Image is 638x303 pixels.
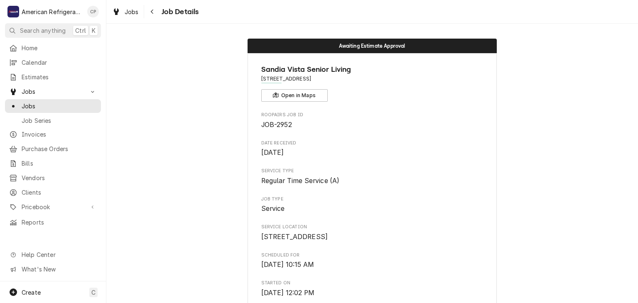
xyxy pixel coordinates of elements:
a: Vendors [5,171,101,185]
div: A [7,6,19,17]
a: Go to Help Center [5,248,101,261]
span: Job Details [159,6,199,17]
span: Scheduled For [261,260,483,270]
div: Service Type [261,168,483,186]
div: Roopairs Job ID [261,112,483,130]
a: Home [5,41,101,55]
span: Date Received [261,148,483,158]
div: Job Type [261,196,483,214]
span: Roopairs Job ID [261,120,483,130]
span: Vendors [22,173,97,182]
a: Calendar [5,56,101,69]
span: Scheduled For [261,252,483,259]
span: Jobs [22,87,84,96]
span: Regular Time Service (A) [261,177,340,185]
span: Started On [261,280,483,286]
a: Clients [5,186,101,199]
span: Ctrl [75,26,86,35]
a: Bills [5,156,101,170]
span: Roopairs Job ID [261,112,483,118]
a: Purchase Orders [5,142,101,156]
span: Service [261,205,285,213]
span: Bills [22,159,97,168]
div: Started On [261,280,483,298]
button: Search anythingCtrlK [5,23,101,38]
span: Name [261,64,483,75]
span: Job Series [22,116,97,125]
span: Jobs [22,102,97,110]
a: Go to What's New [5,262,101,276]
div: Status [248,39,497,53]
span: Address [261,75,483,83]
span: Search anything [20,26,66,35]
span: Reports [22,218,97,227]
span: C [91,288,96,297]
span: Create [22,289,41,296]
span: Calendar [22,58,97,67]
span: K [92,26,96,35]
span: Service Location [261,224,483,230]
span: Estimates [22,73,97,81]
div: Service Location [261,224,483,242]
span: Started On [261,288,483,298]
a: Reports [5,215,101,229]
span: [DATE] [261,149,284,156]
a: Go to Pricebook [5,200,101,214]
a: Job Series [5,114,101,127]
button: Open in Maps [261,89,328,102]
span: Purchase Orders [22,144,97,153]
span: What's New [22,265,96,274]
a: Go to Jobs [5,85,101,98]
a: Jobs [109,5,142,19]
a: Jobs [5,99,101,113]
div: American Refrigeration LLC's Avatar [7,6,19,17]
div: Cordel Pyle's Avatar [87,6,99,17]
a: Invoices [5,127,101,141]
span: Service Location [261,232,483,242]
span: Date Received [261,140,483,147]
span: [DATE] 10:15 AM [261,261,314,269]
div: Date Received [261,140,483,158]
a: Estimates [5,70,101,84]
span: Home [22,44,97,52]
div: Client Information [261,64,483,102]
span: Service Type [261,168,483,174]
div: Scheduled For [261,252,483,270]
div: American Refrigeration LLC [22,7,83,16]
button: Navigate back [146,5,159,18]
span: [STREET_ADDRESS] [261,233,328,241]
span: Job Type [261,196,483,203]
span: Jobs [125,7,139,16]
span: JOB-2952 [261,121,292,129]
span: Service Type [261,176,483,186]
div: CP [87,6,99,17]
span: Clients [22,188,97,197]
span: Help Center [22,250,96,259]
span: [DATE] 12:02 PM [261,289,314,297]
span: Invoices [22,130,97,139]
span: Pricebook [22,203,84,211]
span: Job Type [261,204,483,214]
span: Awaiting Estimate Approval [339,43,405,49]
